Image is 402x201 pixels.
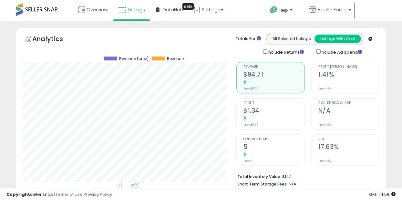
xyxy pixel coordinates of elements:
[55,191,83,197] a: Terms of Use
[243,143,304,152] h2: 5
[237,174,281,179] b: Total Inventory Value:
[243,159,253,163] small: Prev: 0
[237,172,375,180] li: $144
[6,192,112,198] div: seller snap | |
[318,6,346,13] span: Health Force
[243,87,259,90] small: Prev: $0.00
[87,6,108,13] span: Overview
[163,6,183,13] span: DataHub
[128,6,145,13] span: Listings
[314,35,361,43] button: Listings With Cost
[312,48,372,56] div: Include Ad Spend
[32,34,76,45] h5: Analytics
[318,159,331,163] small: Prev: N/A
[243,71,304,79] h2: $94.71
[236,36,261,42] div: Totals For
[258,48,312,56] div: Include Returns
[318,101,379,105] span: Avg. Buybox Share
[243,123,259,127] small: Prev: $0.00
[318,65,379,69] span: Profit [PERSON_NAME]
[270,6,278,14] i: Get Help
[318,107,379,116] h2: N/A
[243,101,304,105] span: Profit
[318,71,379,79] h2: 1.41%
[369,191,396,197] span: 2025-09-9 14:59 GMT
[318,138,379,141] span: ROI
[119,57,149,61] span: Revenue (prev)
[84,191,112,197] a: Privacy Policy
[243,138,304,141] span: Ordered Items
[243,65,304,69] span: Revenue
[6,191,30,197] strong: Copyright
[265,1,304,21] a: Help
[318,143,379,152] h2: 17.63%
[182,3,194,10] div: Tooltip anchor
[318,87,331,90] small: Prev: N/A
[237,181,288,187] b: Short Term Storage Fees:
[167,57,184,61] span: Revenue
[279,7,288,13] span: Help
[318,123,331,127] small: Prev: N/A
[268,35,315,43] button: All Selected Listings
[289,181,296,187] span: N/A
[243,107,304,116] h2: $1.34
